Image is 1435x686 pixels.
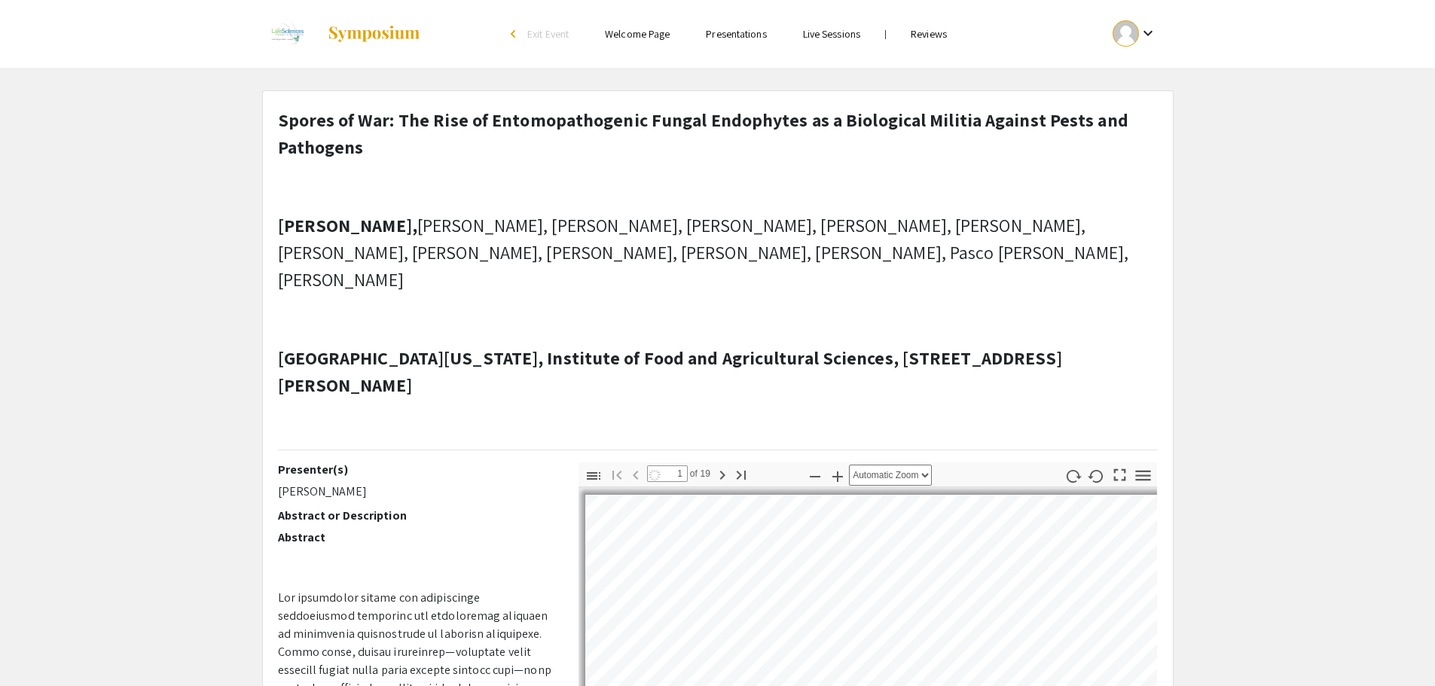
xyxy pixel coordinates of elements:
img: 2025 Life Sciences South Florida STEM Undergraduate Symposium [262,15,313,53]
select: Zoom [849,465,932,486]
p: [PERSON_NAME] [278,483,556,501]
button: Previous Page [623,463,649,485]
mat-icon: Expand account dropdown [1139,24,1157,42]
button: Toggle Sidebar [581,465,606,486]
img: Symposium by ForagerOne [327,25,421,43]
button: Zoom Out [802,465,828,486]
h2: Presenter(s) [278,462,556,477]
strong: [PERSON_NAME], [278,213,417,237]
button: Rotate Counterclockwise [1083,465,1109,486]
iframe: Chat [11,618,64,675]
button: Go to Last Page [728,463,754,485]
button: Go to First Page [604,463,630,485]
button: Switch to Presentation Mode [1107,462,1132,484]
a: Welcome Page [605,27,670,41]
input: Page [647,465,688,482]
span: of 19 [688,465,711,482]
a: Reviews [911,27,947,41]
p: [PERSON_NAME], [PERSON_NAME], [PERSON_NAME], [PERSON_NAME], [PERSON_NAME], [PERSON_NAME], [PERSON... [278,212,1158,293]
button: Next Page [710,463,735,485]
strong: Spores of War: The Rise of Entomopathogenic Fungal Endophytes as a Biological Militia Against Pes... [278,108,1128,159]
button: Tools [1130,465,1156,486]
div: arrow_back_ios [511,29,520,38]
h2: Abstract or Description [278,508,556,523]
a: 2025 Life Sciences South Florida STEM Undergraduate Symposium [262,15,422,53]
li: | [878,27,893,41]
a: Live Sessions [803,27,860,41]
button: Zoom In [825,465,850,486]
button: Rotate Clockwise [1060,465,1085,486]
strong: Abstract [278,529,326,545]
a: Presentations [706,27,766,41]
span: Exit Event [527,27,569,41]
strong: [GEOGRAPHIC_DATA][US_STATE], Institute of Food and Agricultural Sciences, [STREET_ADDRESS][PERSON... [278,346,1063,397]
button: Expand account dropdown [1097,17,1173,50]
